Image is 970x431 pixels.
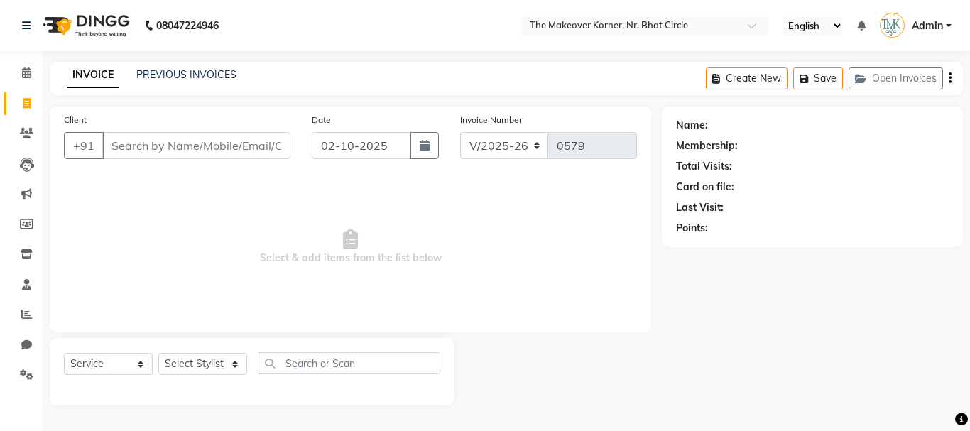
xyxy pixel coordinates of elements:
[793,67,843,89] button: Save
[912,18,943,33] span: Admin
[676,221,708,236] div: Points:
[676,118,708,133] div: Name:
[67,62,119,88] a: INVOICE
[258,352,440,374] input: Search or Scan
[64,176,637,318] span: Select & add items from the list below
[102,132,290,159] input: Search by Name/Mobile/Email/Code
[676,200,724,215] div: Last Visit:
[460,114,522,126] label: Invoice Number
[156,6,219,45] b: 08047224946
[64,114,87,126] label: Client
[312,114,331,126] label: Date
[880,13,905,38] img: Admin
[64,132,104,159] button: +91
[676,180,734,195] div: Card on file:
[706,67,788,89] button: Create New
[676,138,738,153] div: Membership:
[136,68,236,81] a: PREVIOUS INVOICES
[36,6,133,45] img: logo
[676,159,732,174] div: Total Visits:
[849,67,943,89] button: Open Invoices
